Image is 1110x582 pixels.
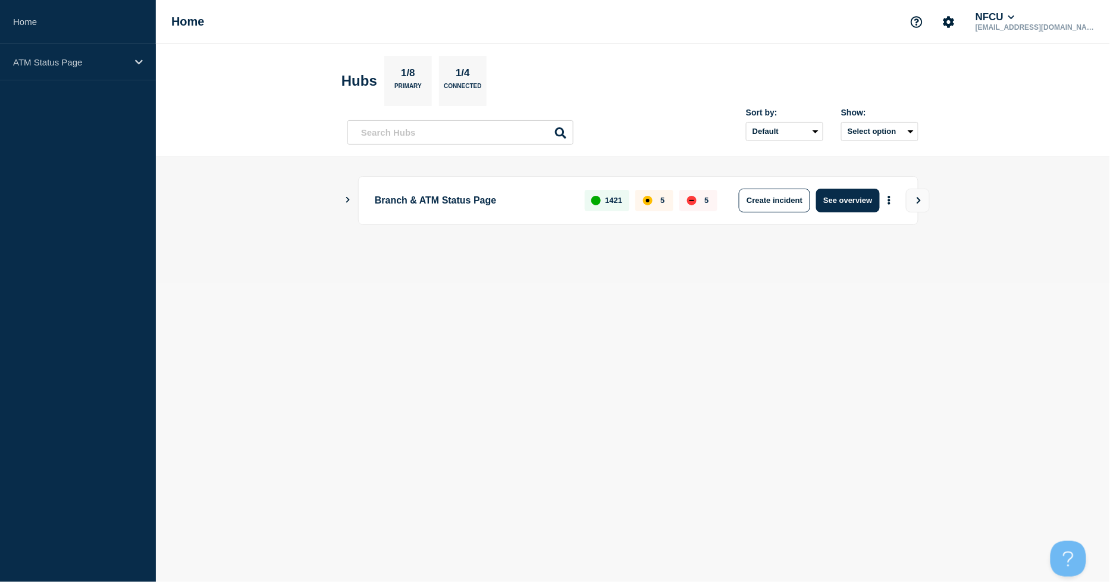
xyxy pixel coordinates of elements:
[739,189,810,212] button: Create incident
[704,196,708,205] p: 5
[591,196,601,205] div: up
[643,196,653,205] div: affected
[906,189,930,212] button: View
[375,189,571,212] p: Branch & ATM Status Page
[444,83,481,95] p: Connected
[746,122,823,141] select: Sort by
[341,73,377,89] h2: Hubs
[973,23,1097,32] p: [EMAIL_ADDRESS][DOMAIN_NAME]
[973,11,1017,23] button: NFCU
[904,10,929,35] button: Support
[841,108,918,117] div: Show:
[687,196,697,205] div: down
[347,120,573,145] input: Search Hubs
[394,83,422,95] p: Primary
[345,196,351,205] button: Show Connected Hubs
[451,67,475,83] p: 1/4
[936,10,961,35] button: Account settings
[171,15,205,29] h1: Home
[660,196,664,205] p: 5
[882,189,897,211] button: More actions
[746,108,823,117] div: Sort by:
[816,189,879,212] button: See overview
[13,57,127,67] p: ATM Status Page
[605,196,622,205] p: 1421
[397,67,420,83] p: 1/8
[841,122,918,141] button: Select option
[1051,541,1086,577] iframe: Help Scout Beacon - Open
